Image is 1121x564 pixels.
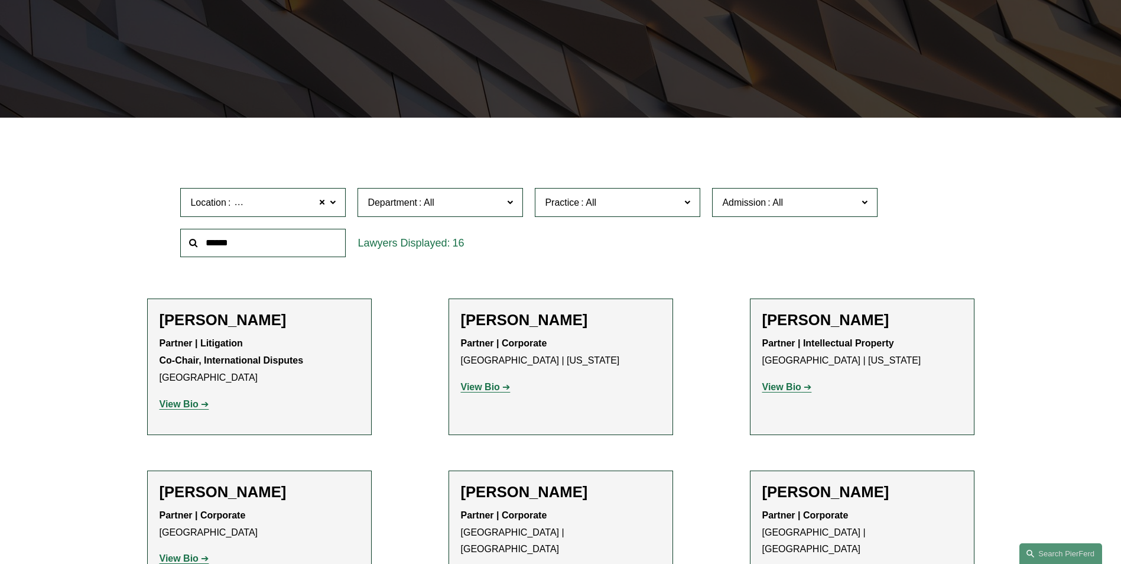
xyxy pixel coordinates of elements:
[461,382,511,392] a: View Bio
[461,510,547,520] strong: Partner | Corporate
[160,335,359,386] p: [GEOGRAPHIC_DATA]
[160,483,359,501] h2: [PERSON_NAME]
[762,335,962,369] p: [GEOGRAPHIC_DATA] | [US_STATE]
[545,197,579,208] span: Practice
[232,195,331,210] span: [GEOGRAPHIC_DATA]
[461,311,661,329] h2: [PERSON_NAME]
[762,510,849,520] strong: Partner | Corporate
[160,507,359,542] p: [GEOGRAPHIC_DATA]
[762,483,962,501] h2: [PERSON_NAME]
[452,237,464,249] span: 16
[160,399,209,409] a: View Bio
[762,507,962,558] p: [GEOGRAPHIC_DATA] | [GEOGRAPHIC_DATA]
[762,382,801,392] strong: View Bio
[762,382,812,392] a: View Bio
[461,483,661,501] h2: [PERSON_NAME]
[160,399,199,409] strong: View Bio
[160,553,199,563] strong: View Bio
[461,507,661,558] p: [GEOGRAPHIC_DATA] | [GEOGRAPHIC_DATA]
[461,382,500,392] strong: View Bio
[190,197,226,208] span: Location
[762,338,894,348] strong: Partner | Intellectual Property
[722,197,766,208] span: Admission
[1019,543,1102,564] a: Search this site
[160,311,359,329] h2: [PERSON_NAME]
[461,335,661,369] p: [GEOGRAPHIC_DATA] | [US_STATE]
[368,197,417,208] span: Department
[160,338,304,365] strong: Partner | Litigation Co-Chair, International Disputes
[461,338,547,348] strong: Partner | Corporate
[762,311,962,329] h2: [PERSON_NAME]
[160,510,246,520] strong: Partner | Corporate
[160,553,209,563] a: View Bio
